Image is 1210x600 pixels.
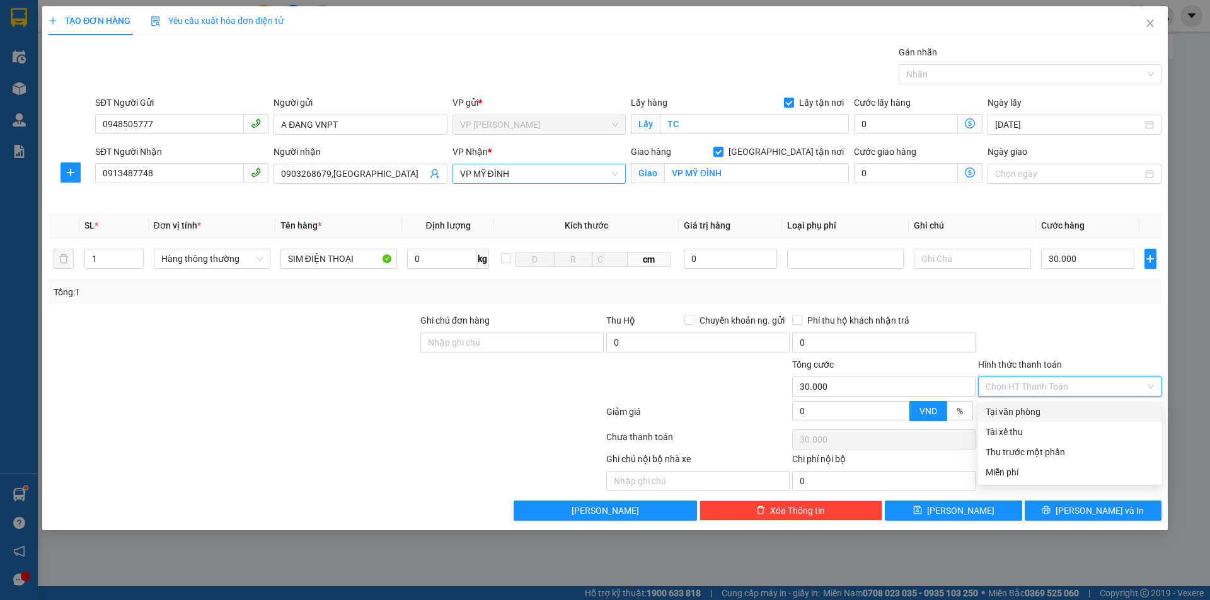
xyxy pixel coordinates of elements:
[592,252,628,267] input: C
[986,445,1154,459] div: Thu trước một phần
[38,54,142,86] span: [GEOGRAPHIC_DATA], [GEOGRAPHIC_DATA] ↔ [GEOGRAPHIC_DATA]
[631,147,671,157] span: Giao hàng
[425,220,470,230] span: Định lượng
[606,315,635,325] span: Thu Hộ
[664,163,849,183] input: Giao tận nơi
[631,163,664,183] span: Giao
[54,249,74,269] button: delete
[792,452,976,471] div: Chi phí nội bộ
[274,145,447,159] div: Người nhận
[631,114,660,134] span: Lấy
[684,220,730,230] span: Giá trị hàng
[854,163,958,183] input: Cước giao hàng
[1056,504,1144,518] span: [PERSON_NAME] và In
[430,169,440,179] span: user-add
[1145,18,1155,28] span: close
[460,115,618,134] span: VP THANH CHƯƠNG
[913,506,922,516] span: save
[251,118,261,128] span: phone
[978,359,1062,370] label: Hình thức thanh toán
[49,16,130,26] span: TẠO ĐƠN HÀNG
[606,471,790,491] input: Nhập ghi chú
[1041,220,1085,230] span: Cước hàng
[280,220,321,230] span: Tên hàng
[1025,501,1161,521] button: printer[PERSON_NAME] và In
[605,430,791,452] div: Chưa thanh toán
[606,452,790,471] div: Ghi chú nội bộ nhà xe
[988,147,1027,157] label: Ngày giao
[723,145,849,159] span: [GEOGRAPHIC_DATA] tận nơi
[452,96,626,110] div: VP gửi
[914,249,1030,269] input: Ghi Chú
[756,506,765,516] span: delete
[280,249,397,269] input: VD: Bàn, Ghế
[700,501,883,521] button: deleteXóa Thông tin
[986,465,1154,479] div: Miễn phí
[986,425,1154,439] div: Tài xế thu
[154,220,201,230] span: Đơn vị tính
[854,98,911,108] label: Cước lấy hàng
[54,285,467,299] div: Tổng: 1
[84,220,95,230] span: SL
[1042,506,1051,516] span: printer
[61,167,80,178] span: plus
[565,220,608,230] span: Kích thước
[986,405,1154,419] div: Tại văn phòng
[694,314,790,327] span: Chuyển khoản ng. gửi
[988,98,1022,108] label: Ngày lấy
[1145,254,1156,264] span: plus
[605,405,791,427] div: Giảm giá
[1144,249,1156,269] button: plus
[554,252,593,267] input: R
[420,332,604,353] input: Ghi chú đơn hàng
[794,96,849,110] span: Lấy tận nơi
[965,167,975,178] span: dollar-circle
[919,406,937,416] span: VND
[684,249,778,269] input: 0
[420,315,490,325] label: Ghi chú đơn hàng
[572,504,639,518] span: [PERSON_NAME]
[146,81,221,94] span: TC1508253243
[151,16,284,26] span: Yêu cầu xuất hóa đơn điện tử
[95,145,268,159] div: SĐT Người Nhận
[995,167,1142,181] input: Ngày giao
[460,164,618,183] span: VP MỸ ĐÌNH
[251,167,261,178] span: phone
[854,114,958,134] input: Cước lấy hàng
[965,118,975,128] span: dollar-circle
[7,44,37,106] img: logo
[927,504,994,518] span: [PERSON_NAME]
[792,359,834,370] span: Tổng cước
[49,16,57,25] span: plus
[274,96,447,110] div: Người gửi
[995,118,1142,132] input: Ngày lấy
[957,406,963,416] span: %
[854,147,916,157] label: Cước giao hàng
[161,249,263,268] span: Hàng thông thường
[770,504,825,518] span: Xóa Thông tin
[1132,6,1168,42] button: Close
[909,213,1035,238] th: Ghi chú
[476,249,489,269] span: kg
[452,147,488,157] span: VP Nhận
[885,501,1022,521] button: save[PERSON_NAME]
[515,252,554,267] input: D
[60,162,81,183] button: plus
[95,96,268,110] div: SĐT Người Gửi
[802,314,914,327] span: Phí thu hộ khách nhận trả
[514,501,697,521] button: [PERSON_NAME]
[899,47,937,57] label: Gán nhãn
[46,10,137,51] strong: CHUYỂN PHÁT NHANH AN PHÚ QUÝ
[660,114,849,134] input: Lấy tận nơi
[151,16,161,26] img: icon
[782,213,909,238] th: Loại phụ phí
[40,89,142,103] strong: PHIẾU GỬI HÀNG
[628,252,671,267] span: cm
[631,98,667,108] span: Lấy hàng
